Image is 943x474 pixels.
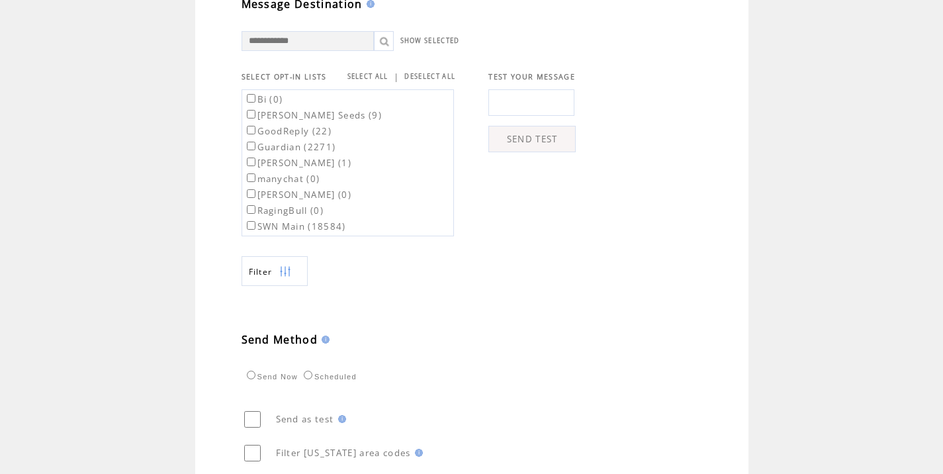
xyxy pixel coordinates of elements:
a: Filter [242,256,308,286]
input: [PERSON_NAME] Seeds (9) [247,110,255,118]
input: Scheduled [304,371,312,379]
span: | [394,71,399,83]
label: Send Now [244,373,298,381]
span: SELECT OPT-IN LISTS [242,72,327,81]
input: manychat (0) [247,173,255,182]
a: SEND TEST [488,126,576,152]
label: GoodReply (22) [244,125,332,137]
img: help.gif [334,415,346,423]
input: RagingBull (0) [247,205,255,214]
label: manychat (0) [244,173,320,185]
input: Send Now [247,371,255,379]
img: help.gif [318,336,330,344]
input: [PERSON_NAME] (1) [247,158,255,166]
input: SWN Main (18584) [247,221,255,230]
img: filters.png [279,257,291,287]
a: DESELECT ALL [404,72,455,81]
label: Bi (0) [244,93,283,105]
label: Guardian (2271) [244,141,336,153]
a: SHOW SELECTED [400,36,460,45]
input: GoodReply (22) [247,126,255,134]
span: Show filters [249,266,273,277]
img: help.gif [411,449,423,457]
input: [PERSON_NAME] (0) [247,189,255,198]
span: TEST YOUR MESSAGE [488,72,575,81]
label: RagingBull (0) [244,205,324,216]
input: Bi (0) [247,94,255,103]
label: SWN Main (18584) [244,220,346,232]
label: Scheduled [300,373,357,381]
span: Send Method [242,332,318,347]
label: [PERSON_NAME] Seeds (9) [244,109,382,121]
label: [PERSON_NAME] (1) [244,157,352,169]
a: SELECT ALL [347,72,388,81]
label: [PERSON_NAME] (0) [244,189,352,201]
span: Send as test [276,413,334,425]
input: Guardian (2271) [247,142,255,150]
span: Filter [US_STATE] area codes [276,447,411,459]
